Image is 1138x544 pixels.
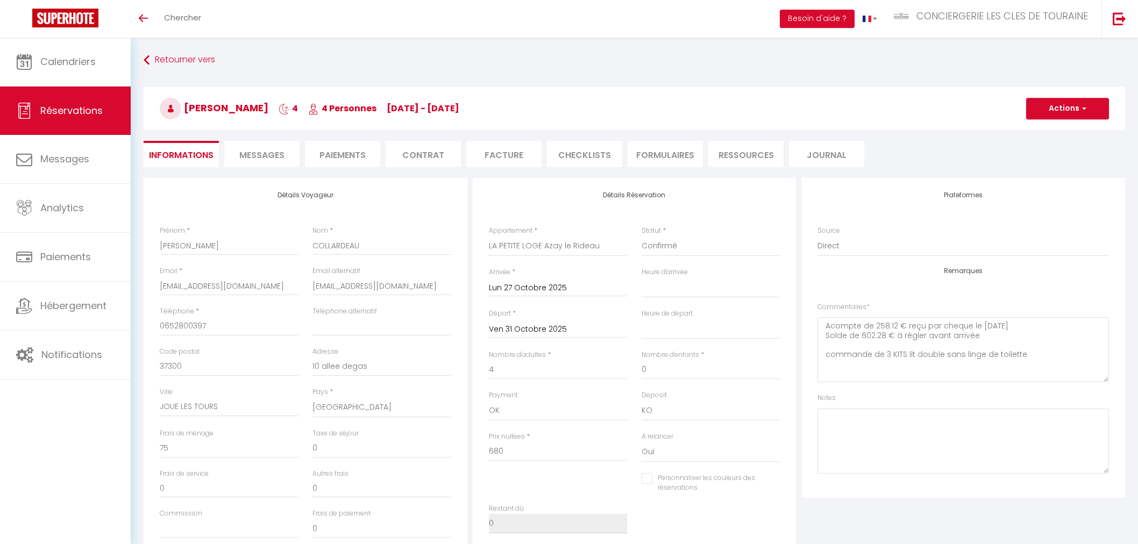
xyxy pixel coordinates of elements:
[916,9,1088,23] span: CONCIERGERIE LES CLES DE TOURAINE
[160,509,202,519] label: Commission
[708,141,784,167] li: Ressources
[40,152,89,166] span: Messages
[164,12,201,23] span: Chercher
[628,141,703,167] li: FORMULAIRES
[305,141,380,167] li: Paiements
[642,350,699,360] label: Nombre d'enfants
[466,141,542,167] li: Facture
[642,226,661,236] label: Statut
[489,309,511,319] label: Départ
[160,428,214,439] label: Frais de ménage
[489,350,546,360] label: Nombre d'adultes
[489,267,510,277] label: Arrivée
[239,149,284,161] span: Messages
[40,250,91,263] span: Paiements
[386,141,461,167] li: Contrat
[312,226,328,236] label: Nom
[789,141,864,167] li: Journal
[40,299,106,312] span: Hébergement
[893,12,909,20] img: ...
[40,104,103,117] span: Réservations
[312,387,328,397] label: Pays
[642,267,688,277] label: Heure d'arrivée
[160,226,185,236] label: Prénom
[144,51,1125,70] a: Retourner vers
[489,226,532,236] label: Appartement
[160,191,451,199] h4: Détails Voyageur
[312,469,348,479] label: Autres frais
[160,306,194,317] label: Téléphone
[817,267,1109,275] h4: Remarques
[312,347,338,357] label: Adresse
[279,102,298,114] span: 4
[1113,12,1126,25] img: logout
[160,469,209,479] label: Frais de service
[642,390,667,400] label: Deposit
[489,390,518,400] label: Payment
[817,302,870,312] label: Commentaires
[160,266,177,276] label: Email
[32,9,98,27] img: Super Booking
[312,266,360,276] label: Email alternatif
[1026,98,1109,119] button: Actions
[489,504,524,514] label: Restant dû
[489,432,525,442] label: Prix nuitées
[41,348,102,361] span: Notifications
[489,191,780,199] h4: Détails Réservation
[40,55,96,68] span: Calendriers
[642,432,673,442] label: A relancer
[160,387,173,397] label: Ville
[144,141,219,167] li: Informations
[160,101,268,114] span: [PERSON_NAME]
[780,10,855,28] button: Besoin d'aide ?
[308,102,376,114] span: 4 Personnes
[547,141,622,167] li: CHECKLISTS
[387,102,459,114] span: [DATE] - [DATE]
[642,309,693,319] label: Heure de départ
[312,428,359,439] label: Taxe de séjour
[312,509,371,519] label: Frais de paiement
[312,306,377,317] label: Téléphone alternatif
[817,191,1109,199] h4: Plateformes
[160,347,200,357] label: Code postal
[817,226,840,236] label: Source
[40,201,84,214] span: Analytics
[817,393,836,403] label: Notes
